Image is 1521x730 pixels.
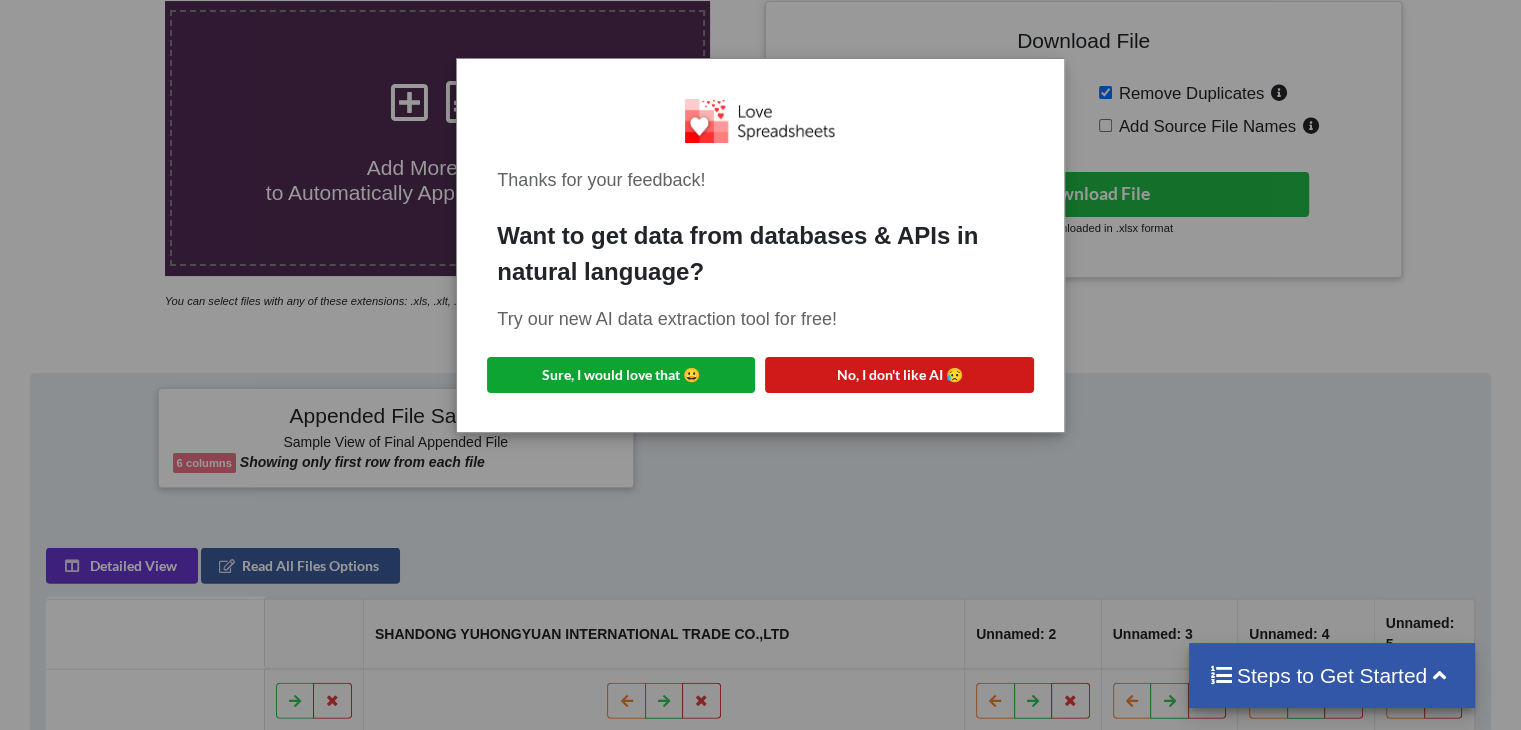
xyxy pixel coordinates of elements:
img: Logo.png [685,99,835,142]
h4: Steps to Get Started [1209,663,1456,688]
div: Try our new AI data extraction tool for free! [497,306,1023,333]
div: Thanks for your feedback! [497,167,1023,194]
div: Want to get data from databases & APIs in natural language? [497,218,1023,290]
button: No, I don't like AI 😥 [765,357,1033,393]
button: Sure, I would love that 😀 [487,357,755,393]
